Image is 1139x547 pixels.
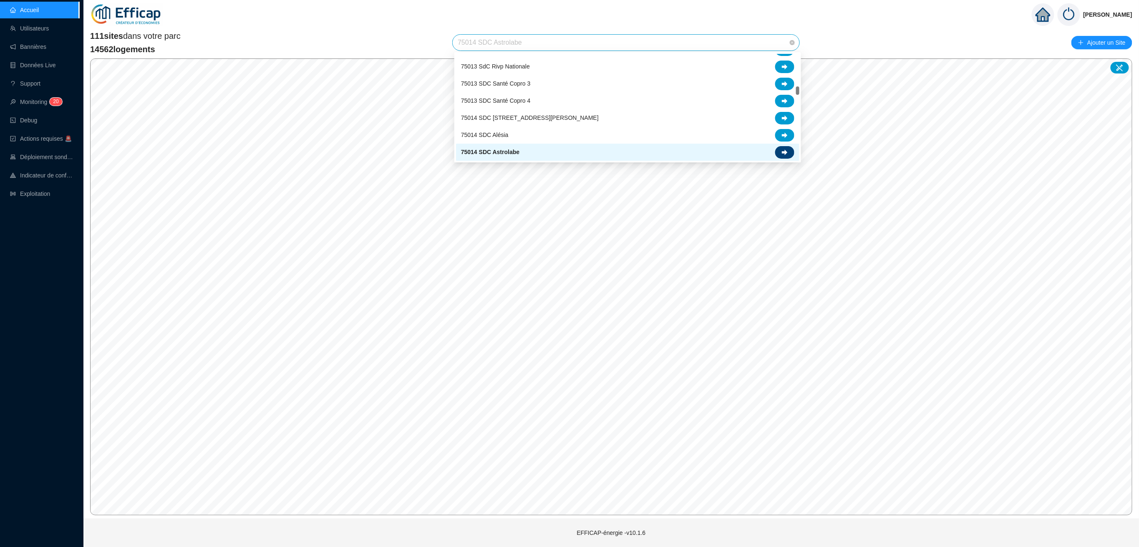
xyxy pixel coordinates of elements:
a: notificationBannières [10,43,46,50]
a: questionSupport [10,80,40,87]
span: EFFICAP-énergie - v10.1.6 [577,529,646,536]
span: plus [1078,40,1084,46]
a: monitorMonitoring20 [10,99,60,105]
a: teamUtilisateurs [10,25,49,32]
span: 75014 SDC Astrolabe [461,148,519,157]
span: 75013 SDC Santé Copro 4 [461,96,531,105]
sup: 20 [50,98,62,106]
div: 75013 SdC Rivp Nationale [456,58,799,75]
span: home [1036,7,1051,22]
span: Actions requises 🚨 [20,135,72,142]
span: [PERSON_NAME] [1084,1,1132,28]
span: 75014 SDC Alésia [461,131,509,139]
a: heat-mapIndicateur de confort [10,172,73,179]
span: 0 [56,99,59,104]
a: homeAccueil [10,7,39,13]
div: 75014 SDC Alésia [456,127,799,144]
span: dans votre parc [90,30,181,42]
div: 75014 SDC Astrolabe [456,144,799,161]
div: 75014 SDC 116 Av Gal Leclerc [456,109,799,127]
span: 111 sites [90,31,123,41]
img: power [1058,3,1080,26]
a: slidersExploitation [10,190,50,197]
span: 14562 logements [90,43,181,55]
canvas: Map [91,59,1132,515]
span: 75014 SDC [STREET_ADDRESS][PERSON_NAME] [461,114,599,122]
div: 75013 SDC Santé Copro 3 [456,75,799,92]
div: 75013 SDC Santé Copro 4 [456,92,799,109]
span: check-square [10,136,16,142]
span: close-circle [790,40,795,45]
a: databaseDonnées Live [10,62,56,68]
a: clusterDéploiement sondes [10,154,73,160]
span: 75013 SDC Santé Copro 3 [461,79,531,88]
span: 2 [53,99,56,104]
span: Ajouter un Site [1087,37,1126,48]
button: Ajouter un Site [1071,36,1132,49]
span: 75014 SDC Astrolabe [458,35,794,51]
a: codeDebug [10,117,37,124]
span: 75013 SdC Rivp Nationale [461,62,530,71]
